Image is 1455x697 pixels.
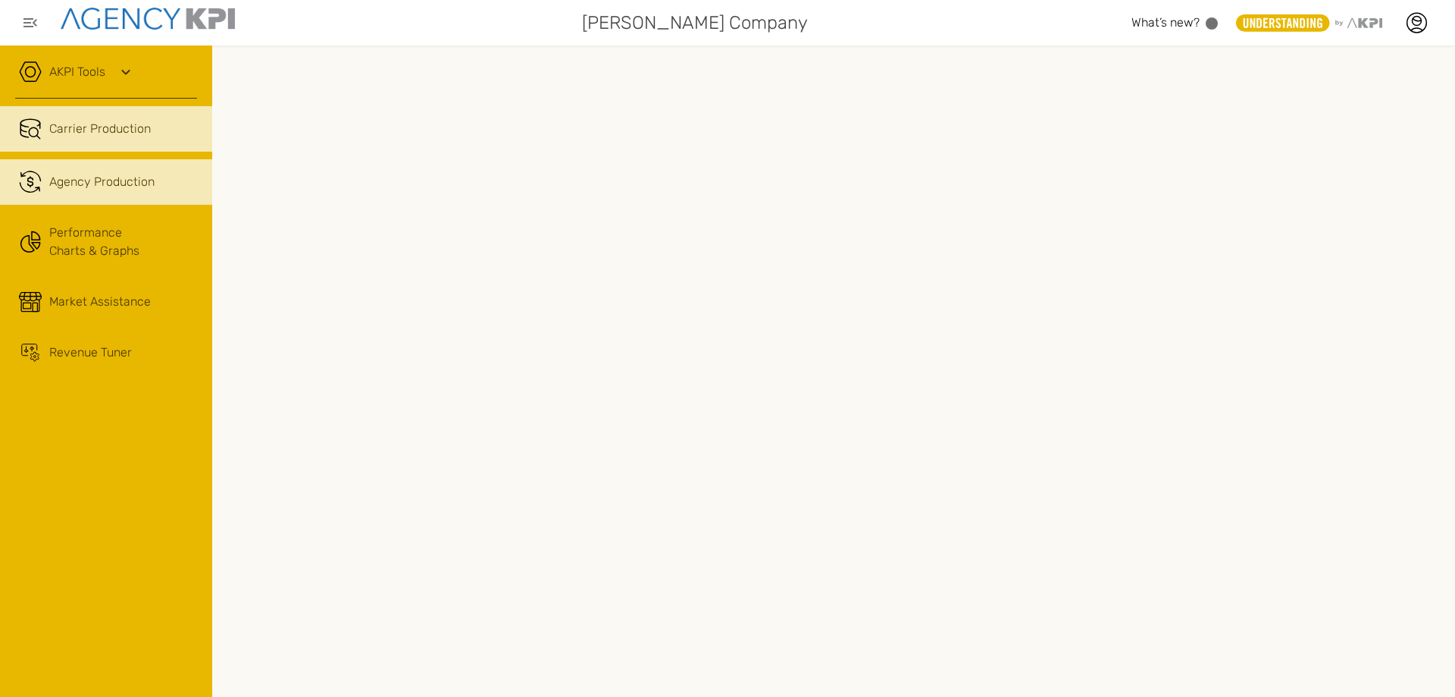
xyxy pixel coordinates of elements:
span: [PERSON_NAME] Company [582,9,808,36]
img: agencykpi-logo-550x69-2d9e3fa8.png [61,8,235,30]
span: What’s new? [1131,15,1200,30]
span: Carrier Production [49,120,151,138]
span: Revenue Tuner [49,344,132,362]
span: Market Assistance [49,293,151,311]
a: AKPI Tools [49,63,105,81]
span: Agency Production [49,173,155,191]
